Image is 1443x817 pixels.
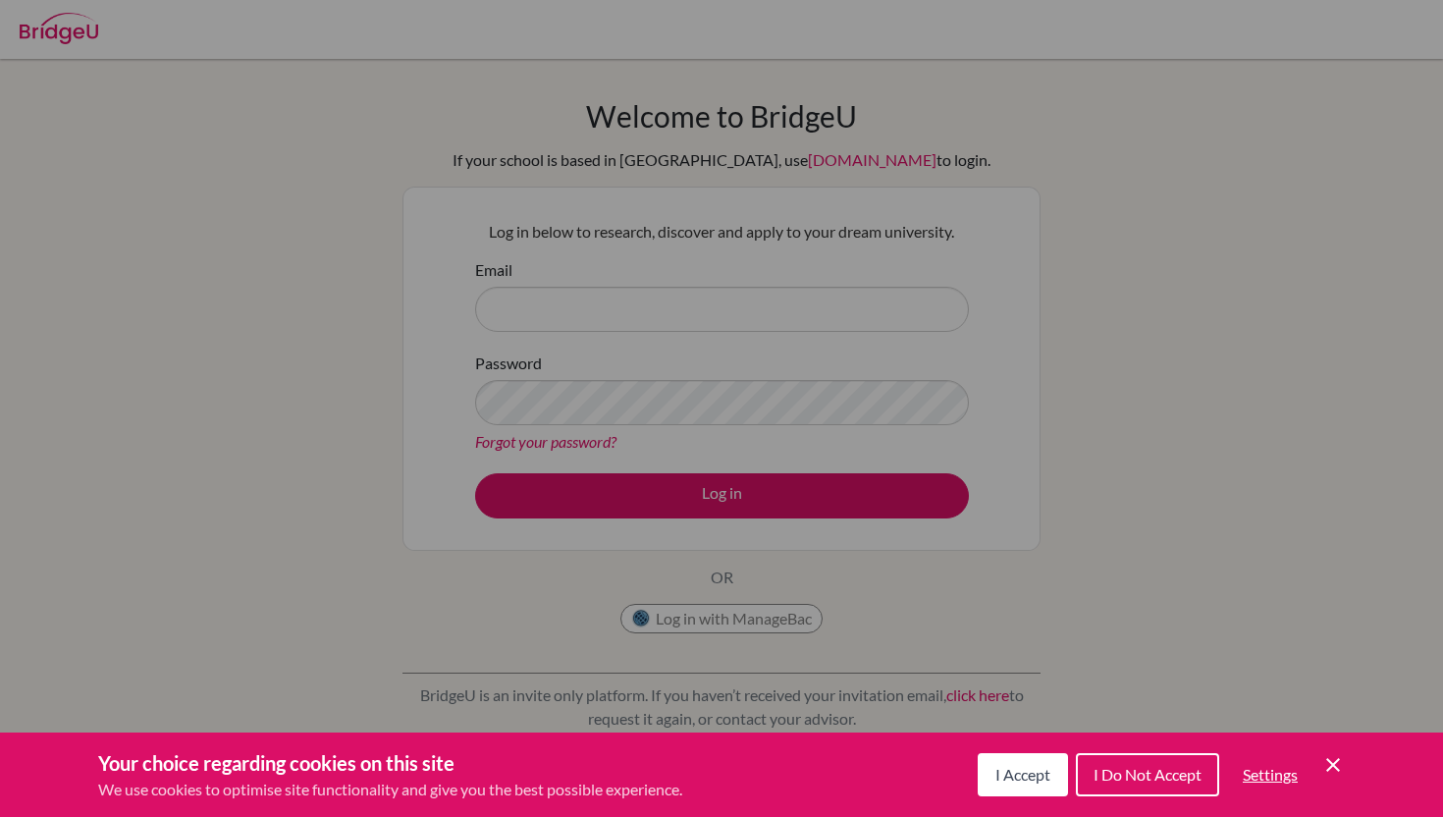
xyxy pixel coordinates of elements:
button: I Accept [978,753,1068,796]
span: Settings [1243,765,1298,784]
h3: Your choice regarding cookies on this site [98,748,682,778]
span: I Accept [995,765,1050,784]
p: We use cookies to optimise site functionality and give you the best possible experience. [98,778,682,801]
button: I Do Not Accept [1076,753,1219,796]
button: Save and close [1321,753,1345,777]
button: Settings [1227,755,1313,794]
span: I Do Not Accept [1094,765,1202,784]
